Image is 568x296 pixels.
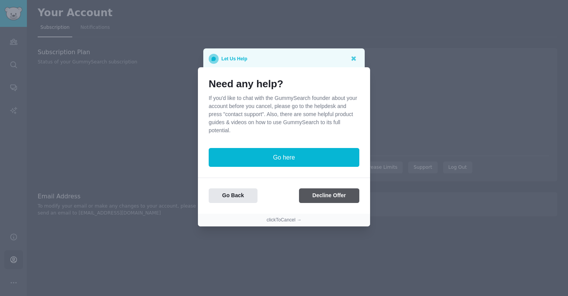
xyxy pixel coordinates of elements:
[267,217,302,224] button: clickToCancel →
[209,148,359,167] button: Go here
[209,78,359,90] h1: Need any help?
[221,54,247,64] p: Let Us Help
[209,94,359,135] p: If you'd like to chat with the GummySearch founder about your account before you cancel, please g...
[299,188,359,203] button: Decline Offer
[209,188,257,203] button: Go Back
